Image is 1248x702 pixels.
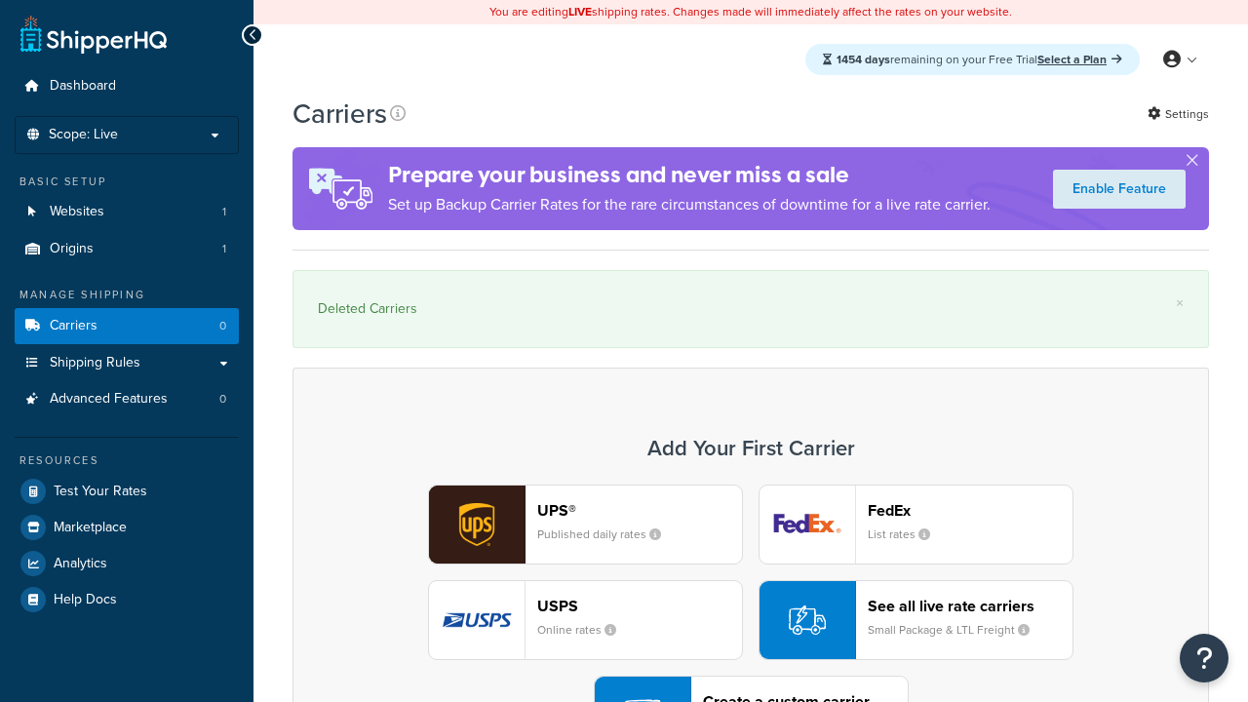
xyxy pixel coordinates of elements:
[313,437,1189,460] h3: Add Your First Carrier
[50,391,168,408] span: Advanced Features
[15,194,239,230] a: Websites 1
[54,592,117,608] span: Help Docs
[15,231,239,267] li: Origins
[219,391,226,408] span: 0
[805,44,1140,75] div: remaining on your Free Trial
[428,580,743,660] button: usps logoUSPSOnline rates
[318,295,1184,323] div: Deleted Carriers
[222,241,226,257] span: 1
[15,452,239,469] div: Resources
[50,355,140,371] span: Shipping Rules
[15,194,239,230] li: Websites
[15,345,239,381] a: Shipping Rules
[15,308,239,344] li: Carriers
[292,95,387,133] h1: Carriers
[388,159,991,191] h4: Prepare your business and never miss a sale
[837,51,890,68] strong: 1454 days
[568,3,592,20] b: LIVE
[222,204,226,220] span: 1
[868,621,1045,639] small: Small Package & LTL Freight
[537,526,677,543] small: Published daily rates
[759,580,1073,660] button: See all live rate carriersSmall Package & LTL Freight
[789,602,826,639] img: icon-carrier-liverate-becf4550.svg
[429,486,525,564] img: ups logo
[429,581,525,659] img: usps logo
[868,526,946,543] small: List rates
[15,546,239,581] a: Analytics
[15,231,239,267] a: Origins 1
[759,485,1073,565] button: fedEx logoFedExList rates
[15,174,239,190] div: Basic Setup
[15,381,239,417] a: Advanced Features 0
[868,597,1072,615] header: See all live rate carriers
[1037,51,1122,68] a: Select a Plan
[54,484,147,500] span: Test Your Rates
[760,486,855,564] img: fedEx logo
[50,241,94,257] span: Origins
[428,485,743,565] button: ups logoUPS®Published daily rates
[15,474,239,509] a: Test Your Rates
[1148,100,1209,128] a: Settings
[50,318,97,334] span: Carriers
[537,501,742,520] header: UPS®
[537,621,632,639] small: Online rates
[15,582,239,617] a: Help Docs
[219,318,226,334] span: 0
[20,15,167,54] a: ShipperHQ Home
[15,68,239,104] a: Dashboard
[50,204,104,220] span: Websites
[292,147,388,230] img: ad-rules-rateshop-fe6ec290ccb7230408bd80ed9643f0289d75e0ffd9eb532fc0e269fcd187b520.png
[1053,170,1186,209] a: Enable Feature
[388,191,991,218] p: Set up Backup Carrier Rates for the rare circumstances of downtime for a live rate carrier.
[50,78,116,95] span: Dashboard
[49,127,118,143] span: Scope: Live
[1180,634,1228,682] button: Open Resource Center
[868,501,1072,520] header: FedEx
[15,308,239,344] a: Carriers 0
[1176,295,1184,311] a: ×
[15,287,239,303] div: Manage Shipping
[15,510,239,545] a: Marketplace
[54,520,127,536] span: Marketplace
[15,381,239,417] li: Advanced Features
[54,556,107,572] span: Analytics
[537,597,742,615] header: USPS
